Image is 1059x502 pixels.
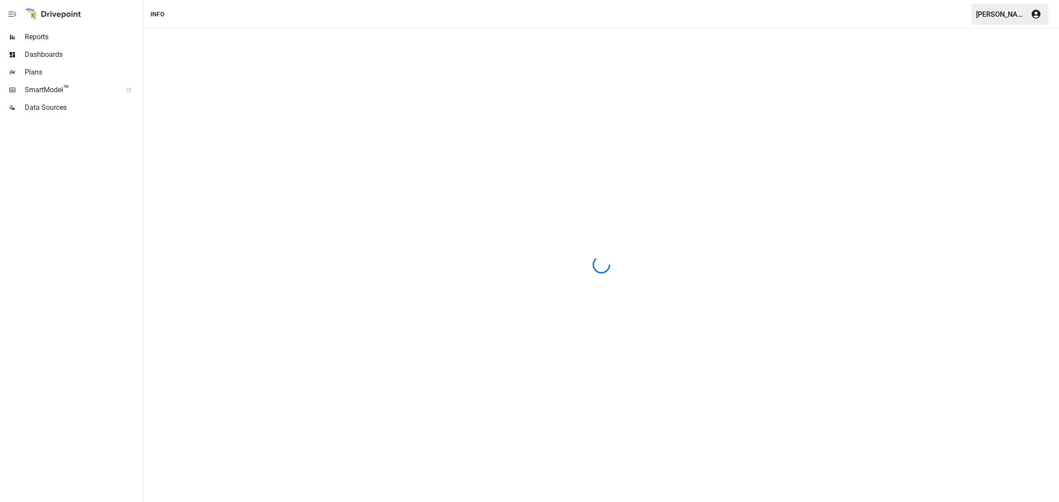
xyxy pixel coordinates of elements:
span: Data Sources [25,102,141,113]
span: Reports [25,32,141,42]
span: Dashboards [25,49,141,60]
div: [PERSON_NAME] [976,10,1025,19]
span: ™ [63,83,69,94]
span: Plans [25,67,141,78]
span: SmartModel [25,85,116,95]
